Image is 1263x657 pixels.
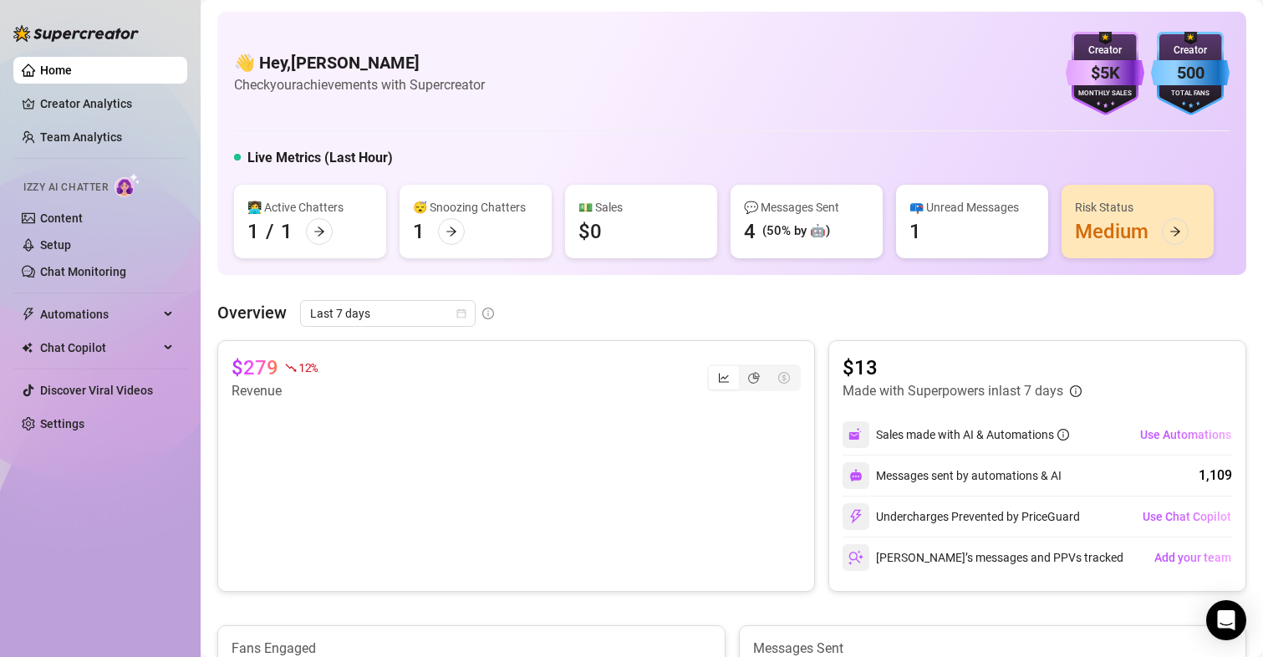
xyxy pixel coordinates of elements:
[1151,89,1230,99] div: Total Fans
[1169,226,1181,237] span: arrow-right
[843,354,1082,381] article: $13
[843,544,1123,571] div: [PERSON_NAME]’s messages and PPVs tracked
[707,364,801,391] div: segmented control
[40,64,72,77] a: Home
[446,226,457,237] span: arrow-right
[1057,429,1069,441] span: info-circle
[744,198,869,216] div: 💬 Messages Sent
[413,218,425,245] div: 1
[748,372,760,384] span: pie-chart
[843,503,1080,530] div: Undercharges Prevented by PriceGuard
[1066,60,1144,86] div: $5K
[1143,510,1231,523] span: Use Chat Copilot
[1066,89,1144,99] div: Monthly Sales
[1142,503,1232,530] button: Use Chat Copilot
[744,218,756,245] div: 4
[848,427,863,442] img: svg%3e
[22,308,35,321] span: thunderbolt
[1199,466,1232,486] div: 1,109
[313,226,325,237] span: arrow-right
[1154,544,1232,571] button: Add your team
[40,417,84,430] a: Settings
[1151,32,1230,115] img: blue-badge-DgoSNQY1.svg
[40,334,159,361] span: Chat Copilot
[23,180,108,196] span: Izzy AI Chatter
[40,301,159,328] span: Automations
[456,308,466,318] span: calendar
[234,74,485,95] article: Check your achievements with Supercreator
[13,25,139,42] img: logo-BBDzfeDw.svg
[909,218,921,245] div: 1
[849,469,863,482] img: svg%3e
[234,51,485,74] h4: 👋 Hey, [PERSON_NAME]
[217,300,287,325] article: Overview
[232,381,318,401] article: Revenue
[310,301,466,326] span: Last 7 days
[1206,600,1246,640] div: Open Intercom Messenger
[909,198,1035,216] div: 📪 Unread Messages
[762,222,830,242] div: (50% by 🤖)
[298,359,318,375] span: 12 %
[247,198,373,216] div: 👩‍💻 Active Chatters
[843,381,1063,401] article: Made with Superpowers in last 7 days
[1075,198,1200,216] div: Risk Status
[1066,43,1144,59] div: Creator
[247,148,393,168] h5: Live Metrics (Last Hour)
[718,372,730,384] span: line-chart
[413,198,538,216] div: 😴 Snoozing Chatters
[22,342,33,354] img: Chat Copilot
[40,90,174,117] a: Creator Analytics
[281,218,293,245] div: 1
[40,238,71,252] a: Setup
[40,384,153,397] a: Discover Viral Videos
[40,130,122,144] a: Team Analytics
[1066,32,1144,115] img: purple-badge-B9DA21FR.svg
[876,425,1069,444] div: Sales made with AI & Automations
[247,218,259,245] div: 1
[482,308,494,319] span: info-circle
[1140,428,1231,441] span: Use Automations
[285,362,297,374] span: fall
[40,211,83,225] a: Content
[843,462,1062,489] div: Messages sent by automations & AI
[1139,421,1232,448] button: Use Automations
[1151,43,1230,59] div: Creator
[115,173,140,197] img: AI Chatter
[848,550,863,565] img: svg%3e
[578,198,704,216] div: 💵 Sales
[1070,385,1082,397] span: info-circle
[1151,60,1230,86] div: 500
[578,218,602,245] div: $0
[778,372,790,384] span: dollar-circle
[40,265,126,278] a: Chat Monitoring
[1154,551,1231,564] span: Add your team
[232,354,278,381] article: $279
[848,509,863,524] img: svg%3e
